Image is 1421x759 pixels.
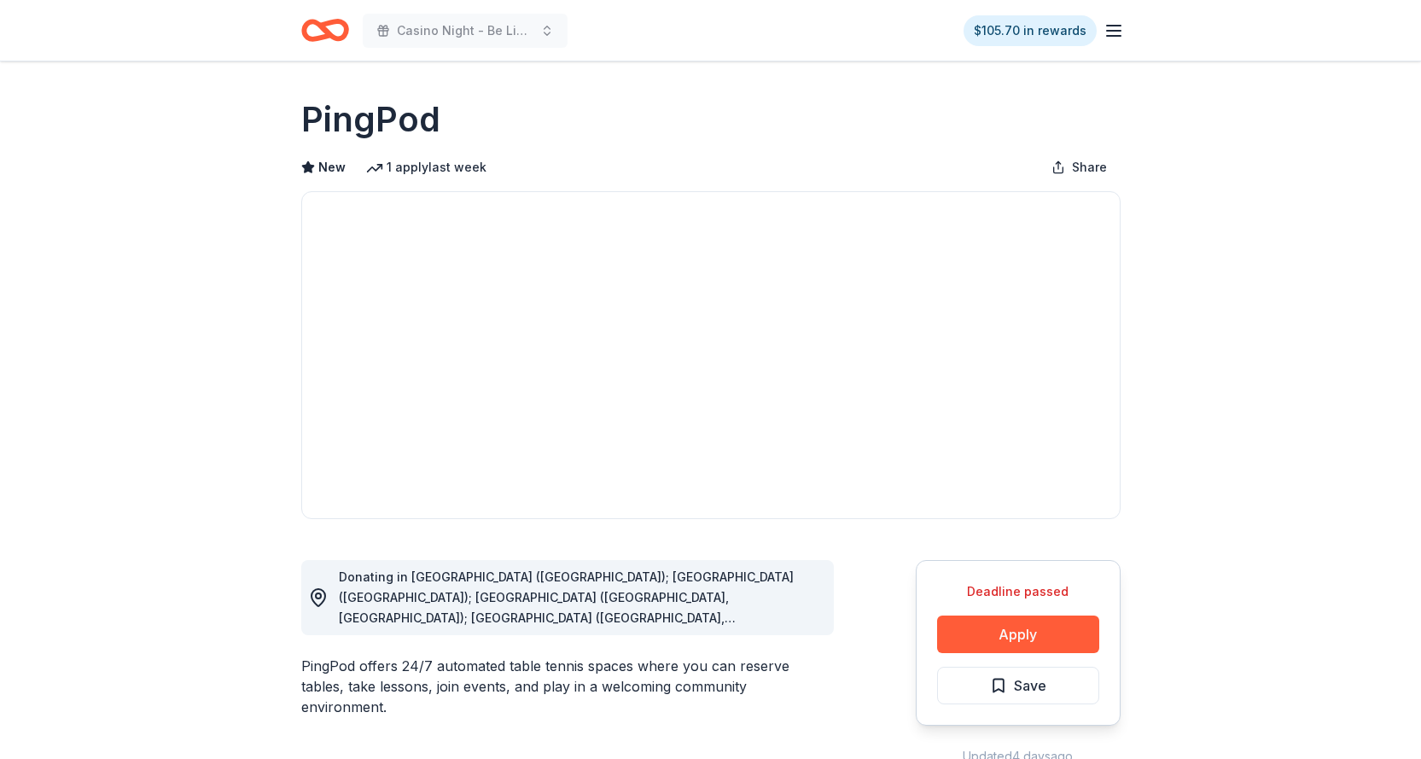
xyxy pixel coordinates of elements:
span: Donating in [GEOGRAPHIC_DATA] ([GEOGRAPHIC_DATA]); [GEOGRAPHIC_DATA] ([GEOGRAPHIC_DATA]); [GEOGRA... [339,569,818,686]
span: Casino Night - Be Like Brit 15 Years [397,20,533,41]
button: Share [1038,150,1121,184]
span: Save [1014,674,1046,697]
button: Save [937,667,1099,704]
button: Casino Night - Be Like Brit 15 Years [363,14,568,48]
span: Share [1072,157,1107,178]
img: Image for PingPod [302,192,1120,518]
h1: PingPod [301,96,440,143]
div: 1 apply last week [366,157,486,178]
a: $105.70 in rewards [964,15,1097,46]
a: Home [301,10,349,50]
span: New [318,157,346,178]
div: Deadline passed [937,581,1099,602]
button: Apply [937,616,1099,653]
div: PingPod offers 24/7 automated table tennis spaces where you can reserve tables, take lessons, joi... [301,656,834,717]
